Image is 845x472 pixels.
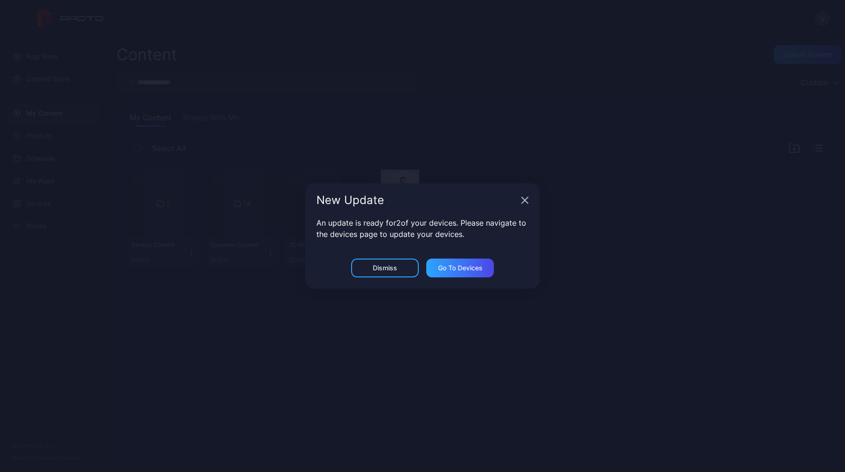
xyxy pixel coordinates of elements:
p: An update is ready for 2 of your devices. Please navigate to the devices page to update your devi... [316,217,529,240]
div: New Update [316,195,517,206]
div: Go to devices [438,264,483,272]
div: Dismiss [373,264,397,272]
button: Go to devices [426,259,494,277]
button: Dismiss [351,259,419,277]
